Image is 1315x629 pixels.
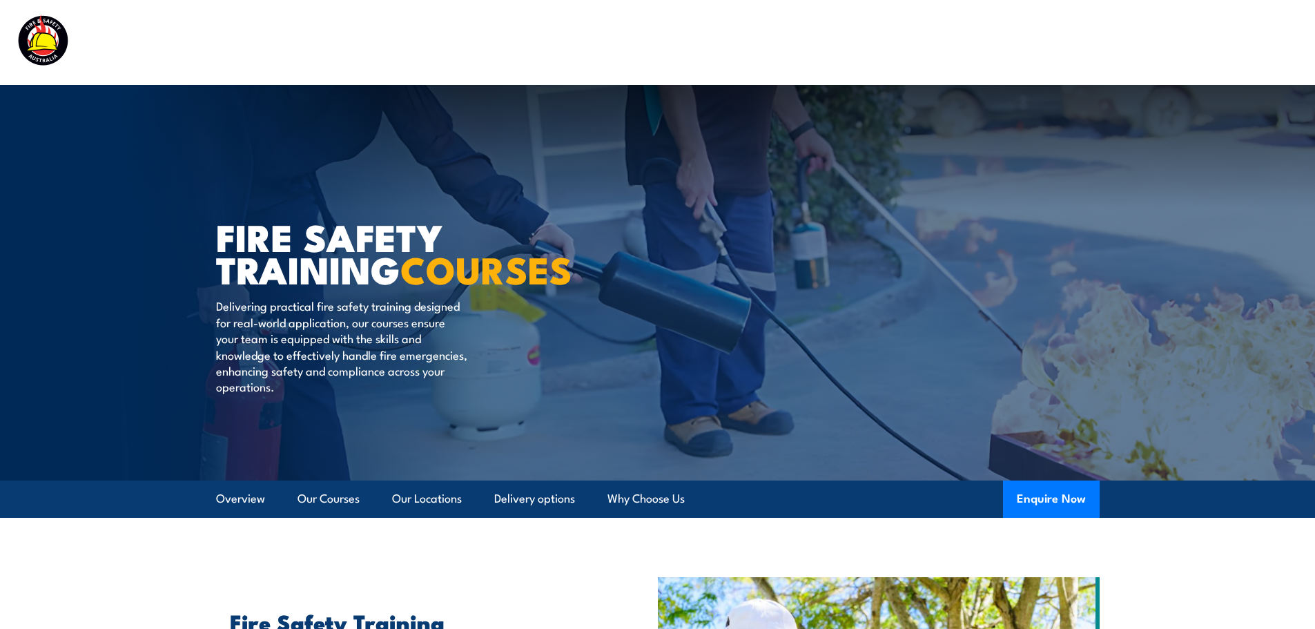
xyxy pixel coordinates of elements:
a: Overview [216,481,265,517]
a: Our Locations [392,481,462,517]
a: Our Courses [298,481,360,517]
a: Contact [1207,24,1250,61]
p: Delivering practical fire safety training designed for real-world application, our courses ensure... [216,298,468,394]
a: Delivery options [494,481,575,517]
a: Course Calendar [639,24,731,61]
button: Enquire Now [1003,481,1100,518]
a: About Us [956,24,1007,61]
a: Why Choose Us [607,481,685,517]
a: Emergency Response Services [761,24,926,61]
h1: FIRE SAFETY TRAINING [216,220,557,284]
a: News [1038,24,1068,61]
a: Courses [565,24,609,61]
strong: COURSES [400,240,572,297]
a: Learner Portal [1098,24,1176,61]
